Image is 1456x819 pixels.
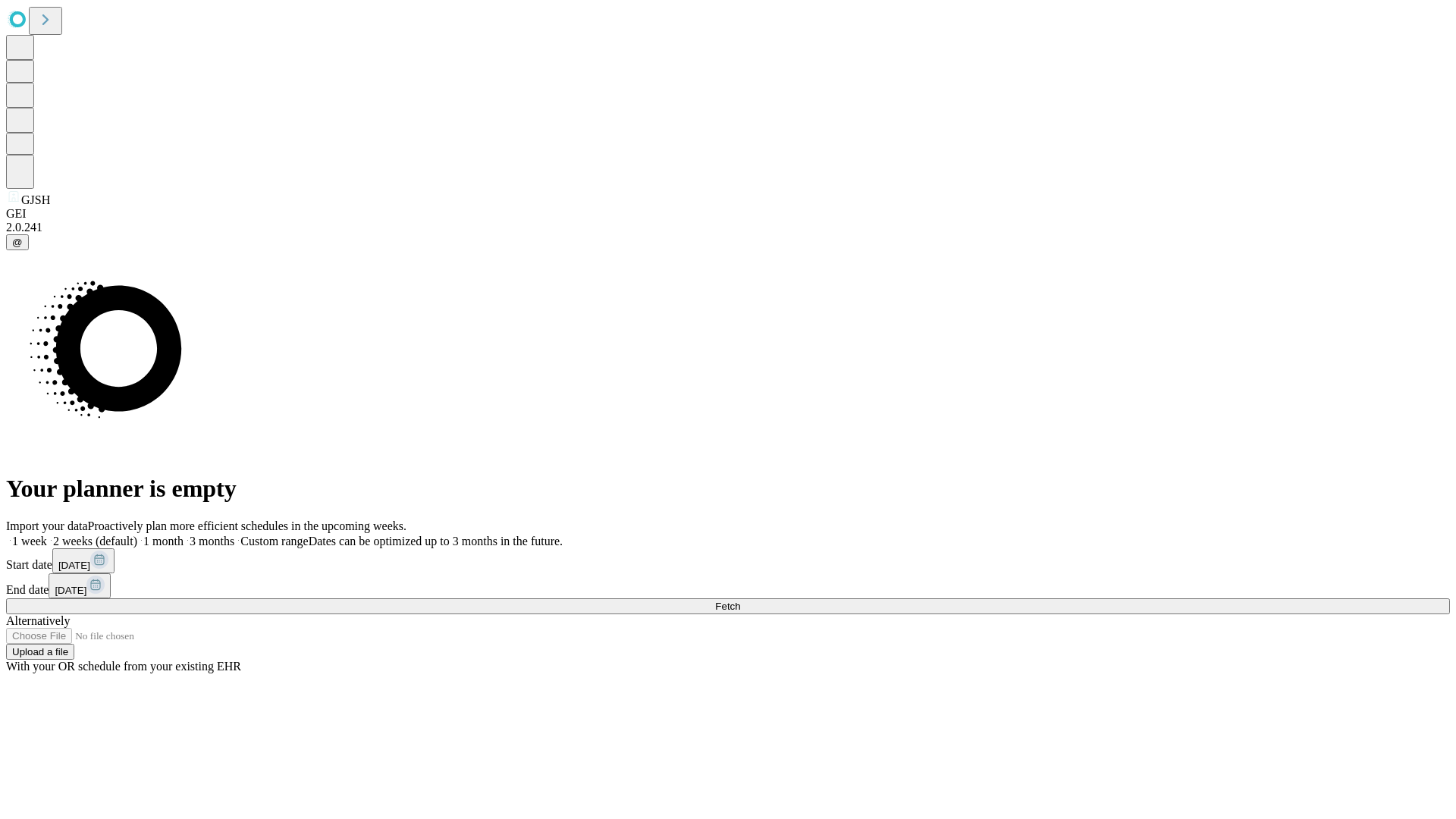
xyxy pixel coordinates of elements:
span: [DATE] [55,585,86,596]
span: With your OR schedule from your existing EHR [6,660,241,673]
button: @ [6,234,29,250]
div: Start date [6,548,1450,573]
button: Fetch [6,598,1450,614]
span: GJSH [21,193,50,206]
span: [DATE] [58,560,90,571]
span: Import your data [6,519,88,532]
span: @ [12,237,23,248]
div: End date [6,573,1450,598]
h1: Your planner is empty [6,475,1450,503]
span: 3 months [190,535,234,548]
span: Custom range [240,535,308,548]
span: Fetch [715,601,740,612]
span: Alternatively [6,614,70,627]
button: Upload a file [6,644,74,660]
span: 2 weeks (default) [53,535,137,548]
button: [DATE] [52,548,115,573]
div: 2.0.241 [6,221,1450,234]
button: [DATE] [49,573,111,598]
span: Dates can be optimized up to 3 months in the future. [309,535,563,548]
span: 1 month [143,535,184,548]
span: Proactively plan more efficient schedules in the upcoming weeks. [88,519,406,532]
span: 1 week [12,535,47,548]
div: GEI [6,207,1450,221]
